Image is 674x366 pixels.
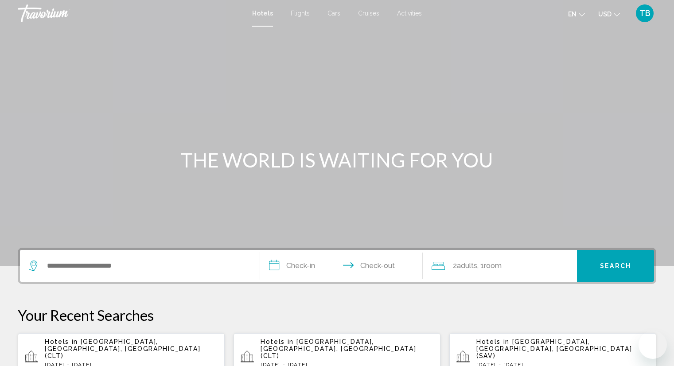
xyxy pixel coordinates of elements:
[600,263,631,270] span: Search
[45,338,200,359] span: [GEOGRAPHIC_DATA], [GEOGRAPHIC_DATA], [GEOGRAPHIC_DATA] (CLT)
[577,250,654,282] button: Search
[261,338,294,345] span: Hotels in
[252,10,273,17] a: Hotels
[291,10,310,17] a: Flights
[20,250,654,282] div: Search widget
[568,8,585,20] button: Change language
[171,148,503,171] h1: THE WORLD IS WAITING FOR YOU
[477,260,502,272] span: , 1
[484,261,502,270] span: Room
[598,8,620,20] button: Change currency
[18,306,656,324] p: Your Recent Searches
[261,338,416,359] span: [GEOGRAPHIC_DATA], [GEOGRAPHIC_DATA], [GEOGRAPHIC_DATA] (CLT)
[639,331,667,359] iframe: Button to launch messaging window
[639,9,651,18] span: TB
[476,338,510,345] span: Hotels in
[457,261,477,270] span: Adults
[260,250,423,282] button: Check in and out dates
[18,4,243,22] a: Travorium
[358,10,379,17] a: Cruises
[598,11,612,18] span: USD
[423,250,577,282] button: Travelers: 2 adults, 0 children
[45,338,78,345] span: Hotels in
[453,260,477,272] span: 2
[633,4,656,23] button: User Menu
[476,338,632,359] span: [GEOGRAPHIC_DATA], [GEOGRAPHIC_DATA], [GEOGRAPHIC_DATA] (SAV)
[397,10,422,17] a: Activities
[327,10,340,17] a: Cars
[568,11,577,18] span: en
